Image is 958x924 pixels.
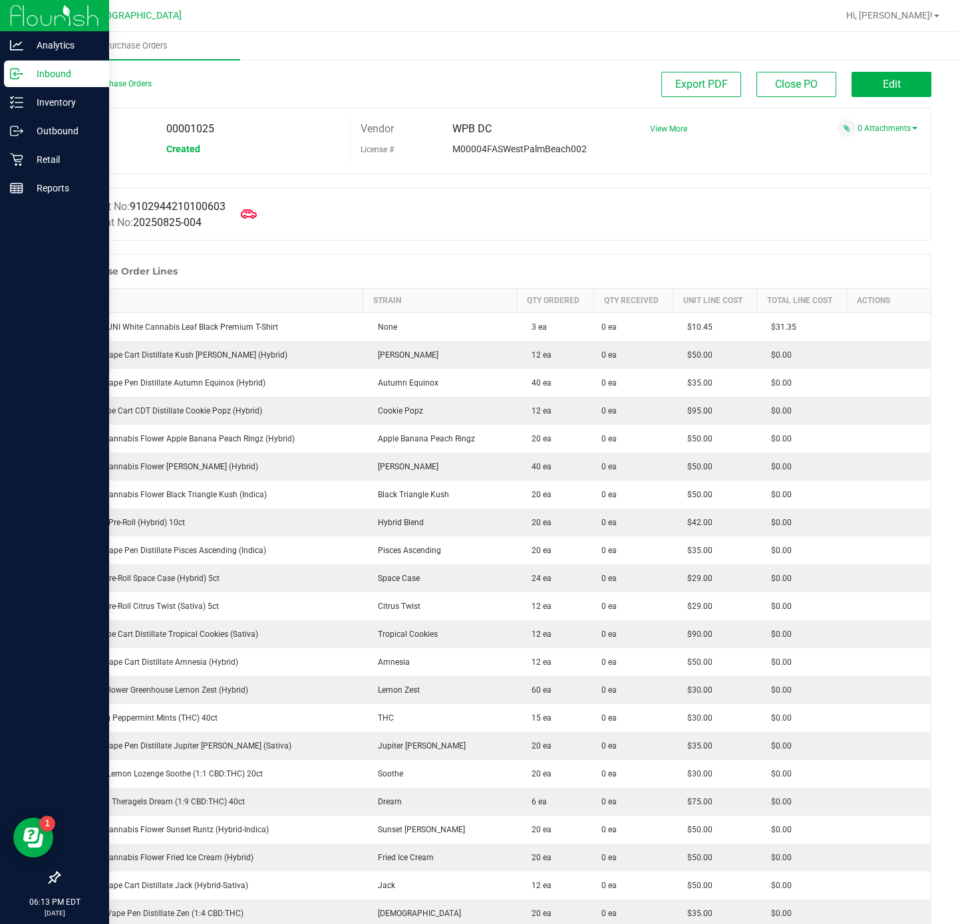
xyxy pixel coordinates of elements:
span: 0 ea [601,572,617,584]
span: Export PDF [675,78,728,90]
span: 0 ea [601,796,617,808]
span: 12 ea [525,881,552,890]
inline-svg: Analytics [10,39,23,52]
span: 00001025 [166,122,214,135]
span: Lemon Zest [371,685,420,695]
div: FT 0.5g Vape Cart Distillate Jack (Hybrid-Sativa) [68,879,355,891]
span: Pisces Ascending [371,546,441,555]
span: 24 ea [525,574,552,583]
span: $0.00 [764,434,792,443]
div: SW 5mg Lemon Lozenge Soothe (1:1 CBD:THC) 20ct [68,768,355,780]
span: Attach a document [838,119,856,137]
span: 0 ea [601,907,617,919]
span: [GEOGRAPHIC_DATA] [90,10,182,21]
th: Qty Received [593,289,673,313]
span: $0.00 [764,602,792,611]
div: FT 0.5g Pre-Roll Space Case (Hybrid) 5ct [68,572,355,584]
span: Mark as Arrived [236,201,262,227]
span: 20250825-004 [133,216,202,229]
span: $0.00 [764,797,792,806]
span: $0.00 [764,909,792,918]
span: Jack [371,881,395,890]
span: 0 ea [601,852,617,864]
label: License # [361,140,394,160]
span: 0 ea [601,489,617,501]
span: Dream [371,797,402,806]
span: $0.00 [764,490,792,499]
div: FT 0.3g Vape Pen Distillate Autumn Equinox (Hybrid) [68,377,355,389]
span: 0 ea [601,321,617,333]
span: $0.00 [764,881,792,890]
span: $0.00 [764,825,792,834]
div: FT 0.3g Vape Pen Distillate Jupiter [PERSON_NAME] (Sativa) [68,740,355,752]
inline-svg: Inventory [10,96,23,109]
span: $0.00 [764,406,792,415]
p: [DATE] [6,908,103,918]
span: 12 ea [525,602,552,611]
span: Close PO [775,78,818,90]
span: 12 ea [525,350,552,360]
p: Retail [23,152,103,168]
inline-svg: Outbound [10,124,23,138]
span: 20 ea [525,490,552,499]
span: $30.00 [681,713,713,723]
div: FT 1g Vape Cart Distillate Tropical Cookies (Sativa) [68,628,355,640]
span: 0 ea [601,377,617,389]
span: 40 ea [525,462,552,471]
span: 9102944210100603 [130,200,226,213]
span: 0 ea [601,768,617,780]
span: $50.00 [681,434,713,443]
div: FT 3.5g Cannabis Flower Black Triangle Kush (Indica) [68,489,355,501]
span: $30.00 [681,685,713,695]
span: 20 ea [525,853,552,862]
span: Black Triangle Kush [371,490,449,499]
a: 0 Attachments [858,124,917,133]
span: Space Case [371,574,420,583]
p: Analytics [23,37,103,53]
span: $0.00 [764,713,792,723]
div: SW 10mg Theragels Dream (1:9 CBD:THC) 40ct [68,796,355,808]
span: 6 ea [525,797,547,806]
span: Tropical Cookies [371,630,438,639]
span: $50.00 [681,881,713,890]
span: $50.00 [681,853,713,862]
span: Jupiter [PERSON_NAME] [371,741,466,751]
span: $10.45 [681,322,713,332]
span: 20 ea [525,909,552,918]
span: $29.00 [681,574,713,583]
p: Inventory [23,94,103,110]
span: Cookie Popz [371,406,423,415]
span: $35.00 [681,909,713,918]
span: 0 ea [601,405,617,417]
span: Fried Ice Cream [371,853,434,862]
h1: Purchase Order Lines [73,266,178,277]
label: Manifest No: [69,199,226,215]
div: SW MED UNI White Cannabis Leaf Black Premium T-Shirt [68,321,355,333]
span: 12 ea [525,657,552,667]
span: $0.00 [764,657,792,667]
th: Strain [363,289,517,313]
th: Actions [847,289,931,313]
span: 20 ea [525,518,552,527]
span: 0 ea [601,461,617,473]
span: $0.00 [764,462,792,471]
span: 0 ea [601,628,617,640]
span: 12 ea [525,406,552,415]
th: Total Line Cost [756,289,847,313]
span: [PERSON_NAME] [371,462,438,471]
p: Inbound [23,66,103,82]
div: FT 0.5g Pre-Roll Citrus Twist (Sativa) 5ct [68,600,355,612]
div: FT 3.5g Cannabis Flower Apple Banana Peach Ringz (Hybrid) [68,433,355,445]
span: $0.00 [764,378,792,388]
span: 12 ea [525,630,552,639]
span: $35.00 [681,741,713,751]
span: 20 ea [525,741,552,751]
th: Item [60,289,363,313]
span: $29.00 [681,602,713,611]
span: 0 ea [601,712,617,724]
span: Purchase Orders [86,40,186,52]
div: FT 0.3g Vape Pen Distillate Pisces Ascending (Indica) [68,544,355,556]
span: 15 ea [525,713,552,723]
span: 60 ea [525,685,552,695]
